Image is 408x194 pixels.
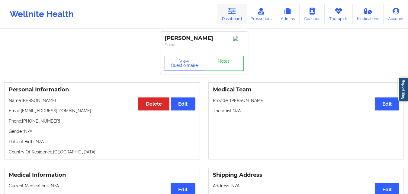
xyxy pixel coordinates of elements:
[165,56,204,71] button: View Questionnaire
[9,86,195,93] h3: Personal Information
[353,4,384,24] a: Medications
[213,108,400,114] p: Therapist: N/A
[300,4,325,24] a: Coaches
[171,97,195,110] button: Edit
[9,149,195,155] p: Country Of Residence: [GEOGRAPHIC_DATA]
[9,172,195,179] h3: Medical Information
[246,4,276,24] a: Prescribers
[213,86,400,93] h3: Medical Team
[9,139,195,145] p: Date of Birth: N/A
[165,42,244,48] p: Social
[9,118,195,124] p: Phone: [PHONE_NUMBER]
[9,97,195,104] p: Name: [PERSON_NAME]
[138,97,169,110] button: Delete
[276,4,300,24] a: Admins
[384,4,408,24] a: Account
[204,56,244,71] a: Notes
[9,108,195,114] p: Email: [EMAIL_ADDRESS][DOMAIN_NAME]
[375,97,399,110] button: Edit
[213,183,400,189] p: Address: N/A
[165,35,244,42] div: [PERSON_NAME]
[233,36,244,41] img: Image%2Fplaceholer-image.png
[9,183,195,189] p: Current Medications: N/A
[9,128,195,134] p: Gender: N/A
[217,4,246,24] a: Dashboard
[325,4,353,24] a: Therapists
[398,77,408,101] a: Report Bug
[213,172,400,179] h3: Shipping Address
[213,97,400,104] p: Provider: [PERSON_NAME]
